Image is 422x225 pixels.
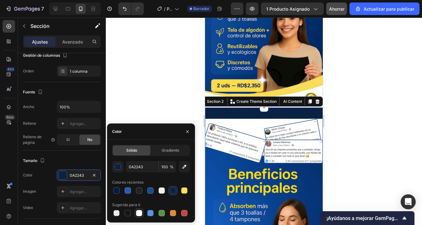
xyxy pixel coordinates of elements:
[126,161,159,172] input: Por ejemplo: FFFFFF
[3,3,47,15] button: 7
[23,121,36,126] font: Relleno
[7,67,14,71] font: 450
[23,134,41,145] font: Relleno de página
[126,148,137,153] font: Sólido
[23,53,60,58] font: Gestión de columnas
[57,101,100,112] input: Auto
[167,6,174,130] font: Página del producto - [DATE] 21:35:45
[70,121,87,126] font: Agregar...
[364,6,414,12] font: Actualizar para publicar
[162,148,179,153] font: Gradiente
[118,3,144,15] div: Deshacer/Rehacer
[112,180,143,185] font: Colores recientes
[23,90,35,94] font: Fuente
[30,23,50,29] font: Sección
[70,69,88,74] font: 1 columna
[193,6,209,11] font: Borrador
[205,18,323,225] iframe: Área de diseño
[23,205,33,210] font: Video
[164,6,165,12] font: /
[23,158,37,163] font: Tamaño
[349,3,419,15] button: Actualizar para publicar
[6,115,14,119] font: Beta
[32,39,48,44] font: Ajustes
[23,69,34,73] font: Orden
[329,6,344,12] font: Ahorrar
[87,137,92,142] font: No
[70,206,87,210] font: Agregar...
[23,189,36,194] font: Imagen
[23,104,34,109] font: Ancho
[66,137,70,142] font: Sí
[170,165,174,169] font: %
[30,22,82,30] p: Sección
[261,3,324,15] button: 1 producto asignado
[326,3,347,15] button: Ahorrar
[70,189,87,194] font: Agregar...
[266,6,310,12] font: 1 producto asignado
[70,173,84,178] font: 0A2243
[112,129,122,134] font: Color
[401,194,416,209] div: Abrir Intercom Messenger
[112,202,140,207] font: Sugerido para ti
[62,39,83,44] font: Avanzado
[327,214,408,222] button: Mostrar encuesta - ¡Ayúdanos a mejorar GemPages!
[327,215,401,221] font: ¡Ayúdanos a mejorar GemPages!
[41,6,44,12] font: 7
[23,173,33,177] font: Color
